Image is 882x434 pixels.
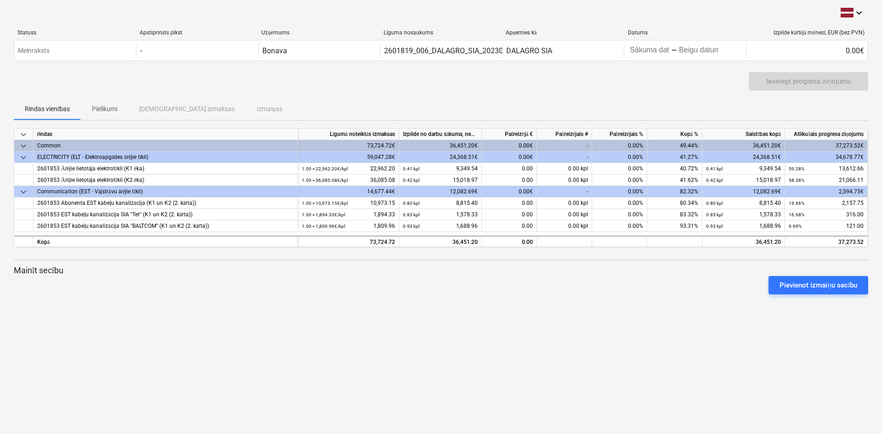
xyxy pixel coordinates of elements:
[789,224,802,229] small: 6.69%
[403,166,419,171] small: 0.41 kpl
[706,197,781,209] div: 8,815.40
[537,152,592,163] div: -
[537,163,592,175] div: 0.00 kpl
[403,175,478,186] div: 15,018.97
[702,186,785,197] div: 12,082.69€
[403,209,478,220] div: 1,578.33
[702,152,785,163] div: 24,368.51€
[647,186,702,197] div: 82.32%
[302,209,395,220] div: 1,894.33
[780,279,857,291] div: Pievienot izmaiņu secību
[789,201,804,206] small: 19.66%
[403,163,478,175] div: 9,349.54
[37,186,294,197] div: Communication (EST - Vājstrāvu ārējie tīkli)
[298,129,399,140] div: Līgumā noteiktās izmaksas
[18,141,29,152] span: keyboard_arrow_down
[18,152,29,163] span: keyboard_arrow_down
[403,201,419,206] small: 0.80 kpl
[706,212,723,217] small: 0.83 kpl
[592,186,647,197] div: 0.00%
[92,104,117,114] p: Pielikumi
[785,140,868,152] div: 37,273.52€
[537,175,592,186] div: 0.00 kpl
[789,197,864,209] div: 2,157.75
[785,129,868,140] div: Atlikušais progresa ziņojums
[789,163,864,175] div: 13,612.66
[647,163,702,175] div: 40.72%
[302,224,345,229] small: 1.00 × 1,809.96€ / kpl
[302,178,348,183] small: 1.00 × 36,085.08€ / kpl
[592,175,647,186] div: 0.00%
[17,29,132,36] div: Statuss
[18,186,29,197] span: keyboard_arrow_down
[537,209,592,220] div: 0.00 kpl
[537,197,592,209] div: 0.00 kpl
[750,29,865,36] div: Izpilde kārtējā mēnesī, EUR (bez PVN)
[403,220,478,232] div: 1,688.96
[789,237,864,248] div: 37,273.52
[403,178,419,183] small: 0.42 kpl
[18,129,29,140] span: keyboard_arrow_down
[506,29,621,36] div: Apņemies kā
[37,152,294,163] div: ELECTRICITY (ELT - Elektroapgādes ārējie tīkli)
[302,166,348,171] small: 1.00 × 22,962.20€ / kpl
[482,209,537,220] div: 0.00
[302,237,395,248] div: 73,724.72
[37,220,294,232] div: 2601853 EST kabeļu kanalizācija SIA "BALTCOM" (K1 un K2 (2. kārta))
[647,152,702,163] div: 41.27%
[789,175,864,186] div: 21,066.11
[14,265,868,276] p: Mainīt secību
[482,129,537,140] div: Pašreizējā €
[399,152,482,163] div: 24,368.51€
[647,220,702,232] div: 93.31%
[706,163,781,175] div: 9,349.54
[628,44,671,57] input: Sākuma datums
[261,29,376,36] div: Uzņēmums
[854,7,865,18] i: keyboard_arrow_down
[702,129,785,140] div: Saistības kopā
[384,46,700,55] div: 2601819_006_DALAGRO_SIA_20230221_Ligums_ELT_EST_T25_ak_KK1 (1) (1)-signed-signed.pdf
[671,48,677,53] div: -
[298,140,399,152] div: 73,724.72€
[302,163,395,175] div: 22,962.20
[647,197,702,209] div: 80.34%
[592,197,647,209] div: 0.00%
[482,220,537,232] div: 0.00
[34,236,298,247] div: Kopā
[706,166,723,171] small: 0.41 kpl
[789,178,804,183] small: 58.38%
[706,201,723,206] small: 0.80 kpl
[399,140,482,152] div: 36,451.20€
[482,140,537,152] div: 0.00€
[592,163,647,175] div: 0.00%
[25,104,70,114] p: Rindas vienības
[403,237,478,248] div: 36,451.20
[706,178,723,183] small: 0.42 kpl
[37,197,294,209] div: 2601853 Abonenta EST kabeļu kanalizācija (K1 un K2 (2. kārta))
[706,175,781,186] div: 15,018.97
[482,152,537,163] div: 0.00€
[706,209,781,220] div: 1,578.33
[647,209,702,220] div: 83.32%
[399,186,482,197] div: 12,082.69€
[262,46,287,55] div: Bonava
[302,212,345,217] small: 1.00 × 1,894.33€ / kpl
[140,46,142,55] div: -
[647,140,702,152] div: 49.44%
[302,201,348,206] small: 1.00 × 10,973.15€ / kpl
[399,129,482,140] div: Izpilde no darbu sākuma, neskaitot kārtējā mēneša izpildi
[482,236,537,247] div: 0.00
[706,224,723,229] small: 0.93 kpl
[482,175,537,186] div: 0.00
[37,140,294,152] div: Common
[592,129,647,140] div: Pašreizējais %
[403,224,419,229] small: 0.93 kpl
[592,209,647,220] div: 0.00%
[18,46,50,56] p: Melnraksts
[482,163,537,175] div: 0.00
[298,186,399,197] div: 14,677.44€
[537,220,592,232] div: 0.00 kpl
[789,220,864,232] div: 121.00
[785,186,868,197] div: 2,594.75€
[628,29,743,36] div: Datums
